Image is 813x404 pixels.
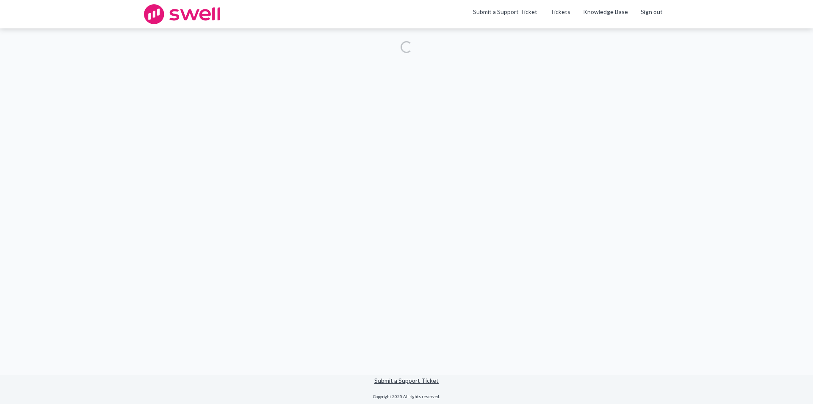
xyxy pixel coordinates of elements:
a: Submit a Support Ticket [374,377,439,384]
a: Tickets [550,8,570,16]
a: Submit a Support Ticket [473,8,537,15]
ul: Main menu [467,8,669,21]
nav: Swell CX Support [467,8,669,21]
iframe: Chat Widget [771,363,813,404]
a: Sign out [641,8,663,16]
div: Navigation Menu [544,8,669,21]
a: Knowledge Base [583,8,628,16]
div: Loading... [401,41,412,53]
img: swell [144,4,220,24]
